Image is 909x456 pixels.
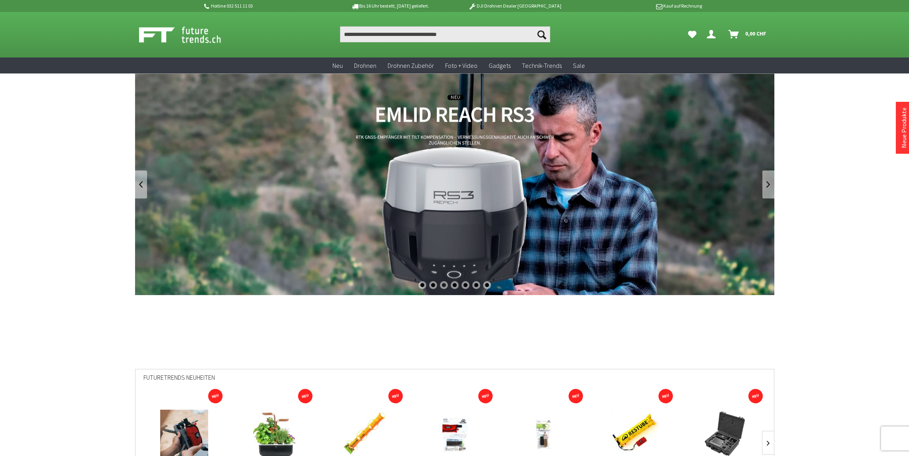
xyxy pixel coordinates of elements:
span: Foto + Video [445,61,477,69]
div: 5 [461,281,469,289]
span: Drohnen [354,61,376,69]
p: Hotline 032 511 11 03 [203,1,328,11]
span: Neu [332,61,343,69]
span: 0,00 CHF [745,27,766,40]
a: Technik-Trends [516,57,567,74]
a: Warenkorb [725,26,770,42]
p: DJI Drohnen Dealer [GEOGRAPHIC_DATA] [452,1,577,11]
img: Shop Futuretrends - zur Startseite wechseln [139,25,239,45]
div: Futuretrends Neuheiten [143,369,766,391]
a: Drohnen [348,57,382,74]
a: REACH RS3 von Emlid - GNSS-Empfänger mit Neigungssensor [135,73,774,295]
span: Drohnen Zubehör [388,61,434,69]
a: Foto + Video [440,57,483,74]
div: 3 [440,281,448,289]
a: Drohnen Zubehör [382,57,440,74]
a: Meine Favoriten [684,26,700,42]
p: Kauf auf Rechnung [577,1,702,11]
a: Gadgets [483,57,516,74]
a: Neu [327,57,348,74]
button: Suchen [533,26,550,42]
div: 1 [418,281,426,289]
span: Sale [573,61,585,69]
a: Neue Produkte [900,107,908,148]
div: 4 [451,281,459,289]
div: 2 [429,281,437,289]
a: Sale [567,57,591,74]
div: 7 [483,281,491,289]
input: Produkt, Marke, Kategorie, EAN, Artikelnummer… [340,26,550,42]
span: Technik-Trends [522,61,562,69]
a: Dein Konto [704,26,722,42]
span: Gadgets [489,61,511,69]
p: Bis 16 Uhr bestellt, [DATE] geliefert. [328,1,452,11]
div: 6 [472,281,480,289]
